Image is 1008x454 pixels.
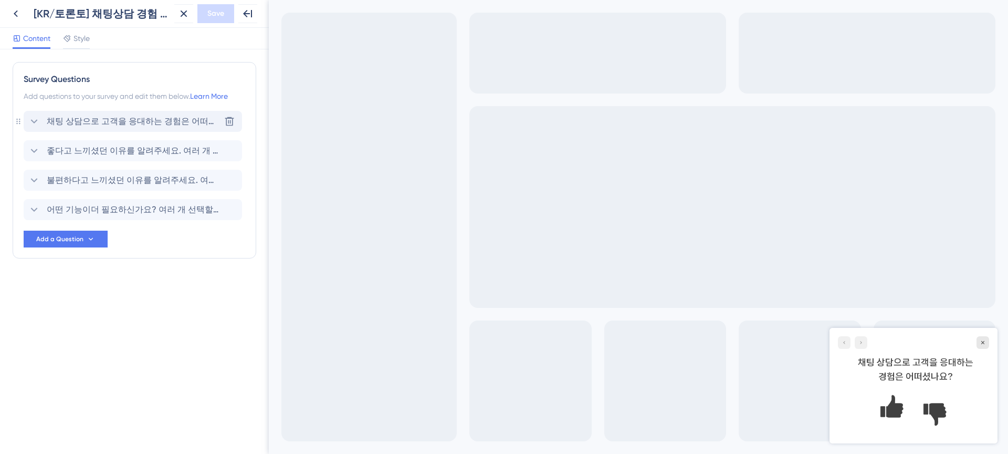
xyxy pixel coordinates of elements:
span: 채팅 상담으로 고객을 응대하는 경험은 어떠셨나요? [47,115,220,128]
span: Style [73,32,90,45]
span: 좋다고 느끼셨던 이유를 알려주세요. 여러 개 선택할 수 있어요. [47,145,220,157]
a: Learn More [190,92,228,100]
iframe: UserGuiding Survey [561,328,729,443]
button: Save [197,4,234,23]
span: 어떤 기능이더 필요하신가요? 여러 개 선택할 수 있어요. [47,203,220,216]
div: [KR/토론토] 채팅상담 경험 서베이 (Test) [34,6,170,21]
div: Survey Questions [24,73,245,86]
div: Add questions to your survey and edit them below. [24,90,245,102]
span: 불편하다고 느끼셨던 이유를 알려주세요. 여러 개 선택할 수 있어요. [47,174,220,187]
button: Add a Question [24,231,108,247]
span: Add a Question [36,235,83,243]
span: Save [207,7,224,20]
span: Content [23,32,50,45]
